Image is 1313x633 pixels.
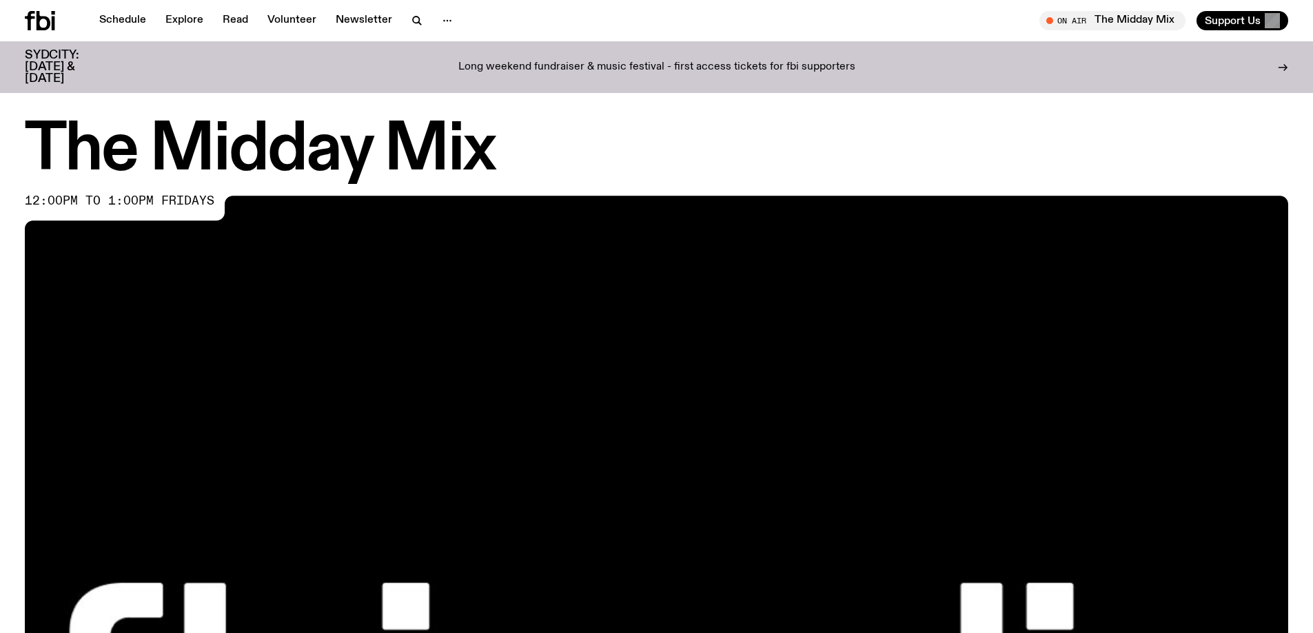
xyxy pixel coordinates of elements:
p: Long weekend fundraiser & music festival - first access tickets for fbi supporters [458,61,855,74]
span: 12:00pm to 1:00pm fridays [25,196,214,207]
a: Schedule [91,11,154,30]
h3: SYDCITY: [DATE] & [DATE] [25,50,113,85]
a: Volunteer [259,11,325,30]
span: Support Us [1205,14,1261,27]
button: Support Us [1197,11,1288,30]
a: Newsletter [327,11,400,30]
h1: The Midday Mix [25,120,1288,182]
a: Explore [157,11,212,30]
a: Read [214,11,256,30]
button: On AirThe Midday Mix [1039,11,1185,30]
